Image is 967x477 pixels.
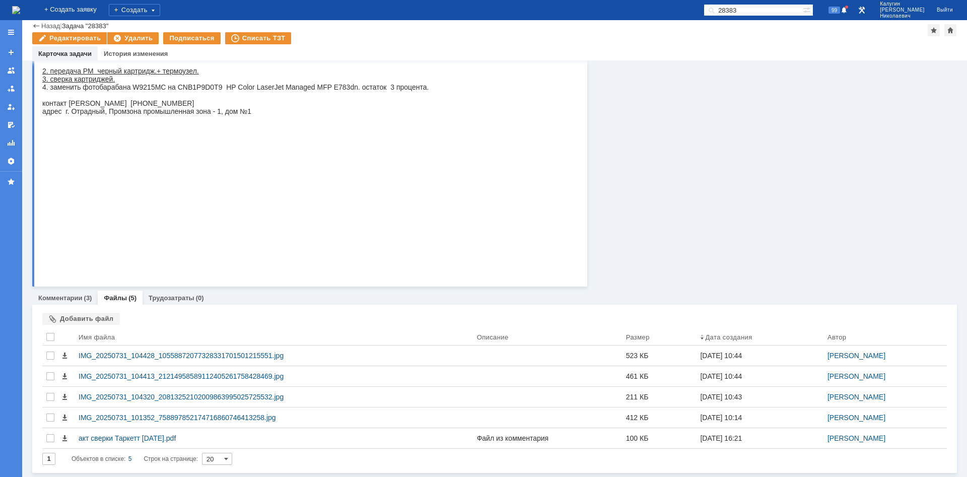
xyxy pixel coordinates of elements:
a: Создать заявку [3,44,19,60]
div: 461 КБ [626,372,693,380]
span: Скачать файл [60,393,68,401]
span: Николаевич [880,13,925,19]
a: История изменения [104,50,168,57]
a: Заявки на командах [3,62,19,79]
a: Назад [41,22,60,30]
span: + термоузел. [114,42,157,50]
i: Строк на странице: [72,453,198,465]
div: 211 КБ [626,393,693,401]
div: Размер [626,333,650,341]
div: [DATE] 16:21 [700,434,742,442]
div: (5) [128,294,136,302]
div: IMG_20250731_104428_10558872077328331701501215551.jpg [79,352,469,360]
div: [DATE] 10:44 [700,352,742,360]
span: [PERSON_NAME] [880,7,925,13]
th: Автор [823,329,947,346]
a: [PERSON_NAME] [827,414,885,422]
div: Файл из комментария [477,434,618,442]
div: Задача "28383" [62,22,109,30]
div: Добавить в избранное [928,24,940,36]
div: 412 КБ [626,414,693,422]
span: Объектов в списке: [72,455,125,462]
span: 99 [828,7,840,14]
a: Трудозатраты [149,294,194,302]
a: [PERSON_NAME] [827,372,885,380]
span: Скачать файл [60,434,68,442]
a: Мои согласования [3,117,19,133]
a: Карточка задачи [38,50,92,57]
a: [PERSON_NAME] [827,352,885,360]
div: Сделать домашней страницей [944,24,956,36]
div: [DATE] 10:44 [700,372,742,380]
div: IMG_20250731_104320_20813252102009863995025725532.jpg [79,393,469,401]
span: Скачать файл [60,414,68,422]
a: [PERSON_NAME] [827,434,885,442]
a: Мои заявки [3,99,19,115]
div: Создать [109,4,160,16]
div: (3) [84,294,92,302]
div: акт сверки Таркетт [DATE].pdf [79,434,469,442]
span: Расширенный поиск [803,5,813,14]
a: Отчеты [3,135,19,151]
a: Перейти в интерфейс администратора [856,4,868,16]
div: 523 КБ [626,352,693,360]
div: Описание [477,333,509,341]
div: Имя файла [79,333,115,341]
div: Дата создания [705,333,752,341]
th: Размер [622,329,697,346]
th: Имя файла [75,329,473,346]
a: Перейти на домашнюю страницу [12,6,20,14]
div: [DATE] 10:14 [700,414,742,422]
span: Скачать файл [60,372,68,380]
span: Скачать файл [60,352,68,360]
a: [PERSON_NAME] [827,393,885,401]
div: (0) [196,294,204,302]
div: IMG_20250731_104413_21214958589112405261758428469.jpg [79,372,469,380]
div: | [60,22,61,29]
th: Дата создания [696,329,823,346]
div: 5 [128,453,132,465]
a: Настройки [3,153,19,169]
div: IMG_20250731_101352_758897852174716860746413258.jpg [79,414,469,422]
div: [DATE] 10:43 [700,393,742,401]
a: Заявки в моей ответственности [3,81,19,97]
div: 100 КБ [626,434,693,442]
span: Калугин [880,1,925,7]
span: : [112,16,114,24]
a: Файлы [104,294,127,302]
div: Автор [827,333,847,341]
a: Комментарии [38,294,83,302]
img: logo [12,6,20,14]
